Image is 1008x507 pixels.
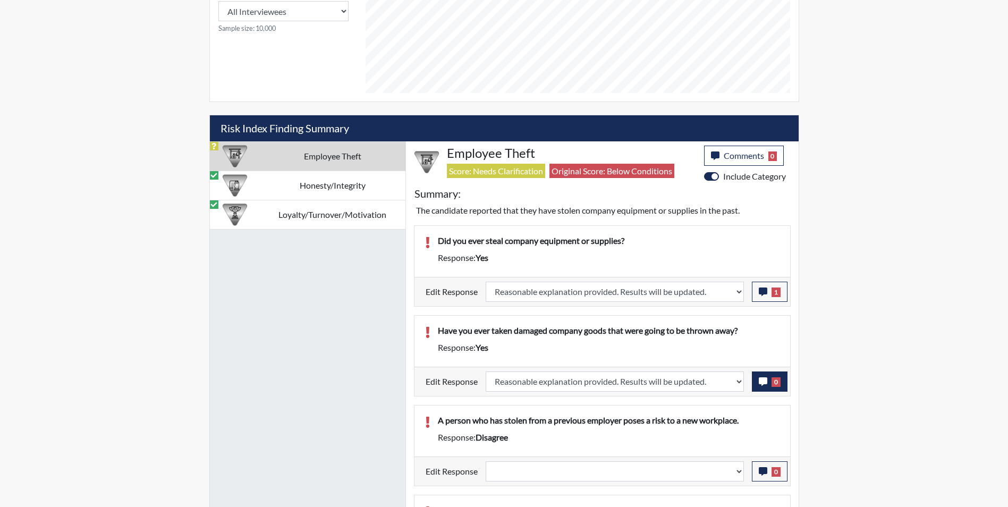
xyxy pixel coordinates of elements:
span: 0 [772,377,781,387]
label: Include Category [723,170,786,183]
button: Comments0 [704,146,784,166]
p: A person who has stolen from a previous employer poses a risk to a new workplace. [438,414,780,427]
div: Update the test taker's response, the change might impact the score [478,282,752,302]
td: Employee Theft [260,141,405,171]
span: 0 [772,467,781,477]
div: Response: [430,431,787,444]
h5: Summary: [414,187,461,200]
div: Response: [430,341,787,354]
label: Edit Response [426,371,478,392]
img: CATEGORY%20ICON-07.58b65e52.png [223,144,247,168]
img: CATEGORY%20ICON-17.40ef8247.png [223,202,247,227]
h4: Employee Theft [447,146,696,161]
label: Edit Response [426,282,478,302]
td: Loyalty/Turnover/Motivation [260,200,405,229]
div: Update the test taker's response, the change might impact the score [478,461,752,481]
img: CATEGORY%20ICON-07.58b65e52.png [414,150,439,174]
span: 0 [768,151,777,161]
small: Sample size: 10,000 [218,23,349,33]
p: Did you ever steal company equipment or supplies? [438,234,780,247]
button: 0 [752,371,787,392]
p: The candidate reported that they have stolen company equipment or supplies in the past. [416,204,789,217]
span: yes [476,252,488,263]
div: Update the test taker's response, the change might impact the score [478,371,752,392]
span: Comments [724,150,764,160]
span: disagree [476,432,508,442]
h5: Risk Index Finding Summary [210,115,799,141]
div: Response: [430,251,787,264]
p: Have you ever taken damaged company goods that were going to be thrown away? [438,324,780,337]
img: CATEGORY%20ICON-11.a5f294f4.png [223,173,247,198]
button: 0 [752,461,787,481]
td: Honesty/Integrity [260,171,405,200]
span: Original Score: Below Conditions [549,164,674,178]
span: 1 [772,288,781,297]
button: 1 [752,282,787,302]
span: yes [476,342,488,352]
label: Edit Response [426,461,478,481]
span: Score: Needs Clarification [447,164,545,178]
